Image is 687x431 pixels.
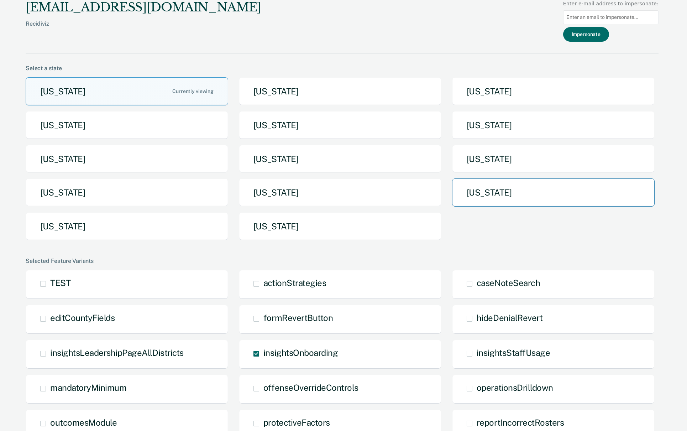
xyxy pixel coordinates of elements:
button: [US_STATE] [452,145,655,173]
button: [US_STATE] [26,111,228,139]
span: caseNoteSearch [477,278,540,288]
input: Enter an email to impersonate... [563,10,659,24]
span: editCountyFields [50,313,115,323]
span: offenseOverrideControls [263,383,358,393]
button: [US_STATE] [239,77,441,105]
span: mandatoryMinimum [50,383,126,393]
span: outcomesModule [50,417,117,427]
span: reportIncorrectRosters [477,417,564,427]
span: actionStrategies [263,278,326,288]
div: Selected Feature Variants [26,258,659,264]
div: Recidiviz [26,20,261,38]
span: insightsStaffUsage [477,348,550,358]
button: [US_STATE] [26,212,228,240]
button: [US_STATE] [26,77,228,105]
button: [US_STATE] [452,111,655,139]
span: protectiveFactors [263,417,330,427]
span: hideDenialRevert [477,313,542,323]
span: insightsOnboarding [263,348,338,358]
button: [US_STATE] [239,111,441,139]
button: [US_STATE] [26,178,228,207]
button: [US_STATE] [452,77,655,105]
button: [US_STATE] [239,212,441,240]
span: operationsDrilldown [477,383,553,393]
button: Impersonate [563,27,609,42]
button: [US_STATE] [239,145,441,173]
span: formRevertButton [263,313,333,323]
span: TEST [50,278,70,288]
div: Select a state [26,65,659,72]
button: [US_STATE] [26,145,228,173]
span: insightsLeadershipPageAllDistricts [50,348,184,358]
button: [US_STATE] [452,178,655,207]
button: [US_STATE] [239,178,441,207]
